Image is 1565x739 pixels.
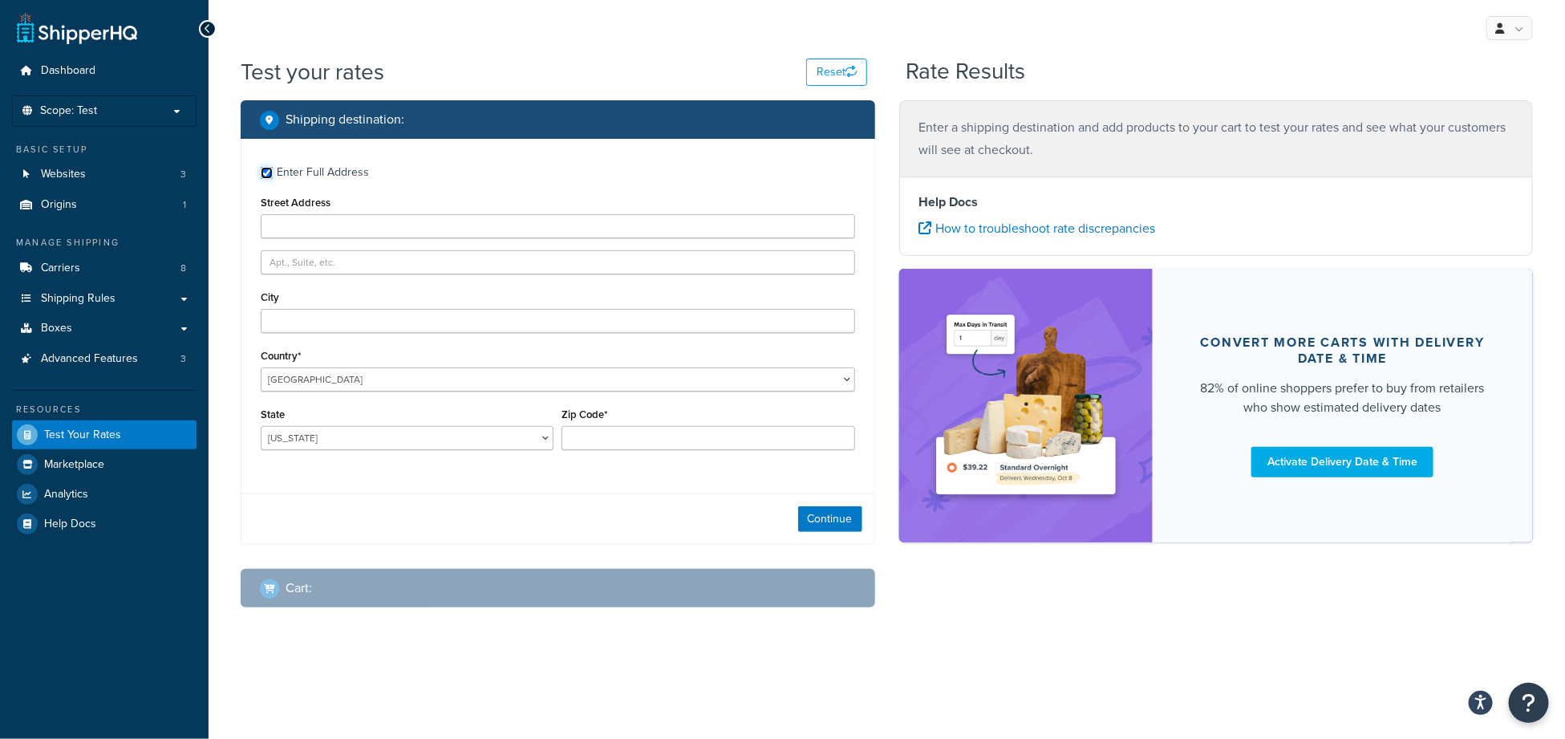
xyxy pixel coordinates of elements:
[261,408,285,420] label: State
[180,168,186,181] span: 3
[12,344,197,374] li: Advanced Features
[919,193,1514,212] h4: Help Docs
[12,56,197,86] a: Dashboard
[12,143,197,156] div: Basic Setup
[183,198,186,212] span: 1
[261,250,855,274] input: Apt., Suite, etc.
[261,350,301,362] label: Country*
[41,322,72,335] span: Boxes
[41,292,116,306] span: Shipping Rules
[40,104,97,118] span: Scope: Test
[261,197,330,209] label: Street Address
[286,581,312,595] h2: Cart :
[1191,335,1494,367] div: Convert more carts with delivery date & time
[41,168,86,181] span: Websites
[44,458,104,472] span: Marketplace
[277,161,369,184] div: Enter Full Address
[41,198,77,212] span: Origins
[12,254,197,283] a: Carriers8
[41,352,138,366] span: Advanced Features
[926,293,1126,518] img: feature-image-ddt-36eae7f7280da8017bfb280eaccd9c446f90b1fe08728e4019434db127062ab4.png
[44,428,121,442] span: Test Your Rates
[1509,683,1549,723] button: Open Resource Center
[806,59,867,86] button: Reset
[12,284,197,314] a: Shipping Rules
[12,160,197,189] a: Websites3
[562,408,607,420] label: Zip Code*
[241,56,384,87] h1: Test your rates
[906,59,1026,84] h2: Rate Results
[12,254,197,283] li: Carriers
[180,352,186,366] span: 3
[180,262,186,275] span: 8
[286,112,404,127] h2: Shipping destination :
[12,190,197,220] a: Origins1
[44,518,96,531] span: Help Docs
[12,190,197,220] li: Origins
[261,167,273,179] input: Enter Full Address
[44,488,88,501] span: Analytics
[12,314,197,343] a: Boxes
[919,116,1514,161] p: Enter a shipping destination and add products to your cart to test your rates and see what your c...
[1251,447,1433,477] a: Activate Delivery Date & Time
[1191,379,1494,417] div: 82% of online shoppers prefer to buy from retailers who show estimated delivery dates
[12,420,197,449] a: Test Your Rates
[41,64,95,78] span: Dashboard
[12,344,197,374] a: Advanced Features3
[12,450,197,479] a: Marketplace
[41,262,80,275] span: Carriers
[798,506,862,532] button: Continue
[919,219,1156,238] a: How to troubleshoot rate discrepancies
[261,291,279,303] label: City
[12,160,197,189] li: Websites
[12,480,197,509] a: Analytics
[12,403,197,416] div: Resources
[12,510,197,538] a: Help Docs
[12,236,197,250] div: Manage Shipping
